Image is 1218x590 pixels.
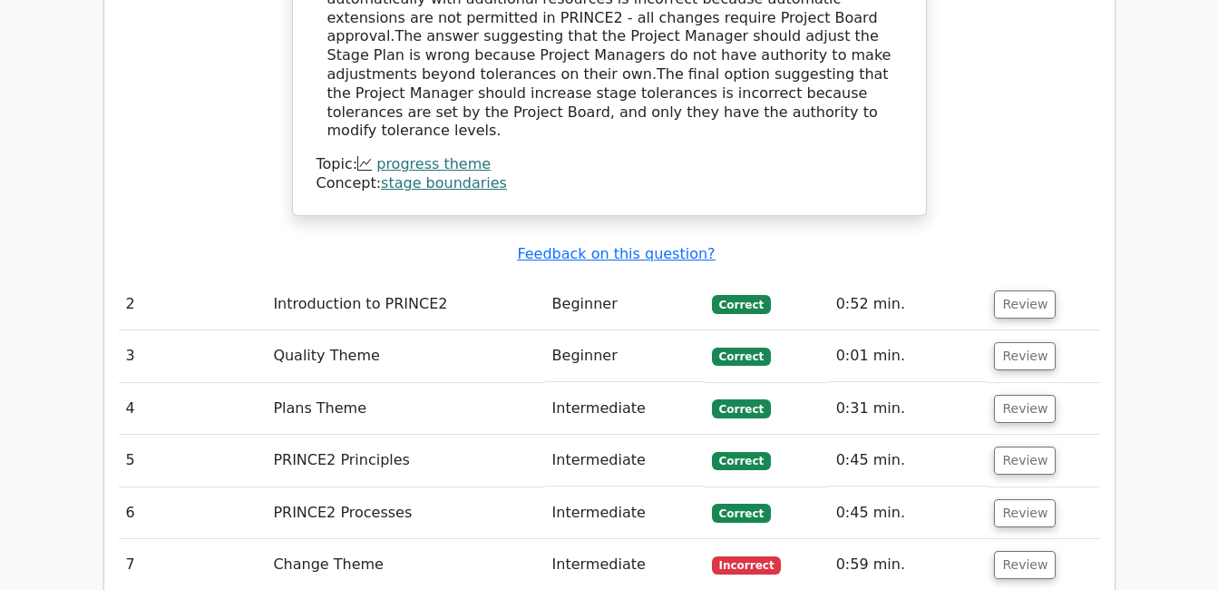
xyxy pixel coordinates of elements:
button: Review [994,342,1056,370]
button: Review [994,395,1056,423]
td: 5 [119,435,267,487]
span: Correct [712,399,771,418]
td: 0:45 min. [829,435,988,487]
button: Review [994,447,1056,475]
td: Beginner [545,279,705,330]
button: Review [994,290,1056,319]
span: Correct [712,348,771,366]
td: 0:01 min. [829,330,988,382]
td: Intermediate [545,487,705,539]
span: Incorrect [712,556,782,575]
a: progress theme [376,155,491,172]
td: 0:52 min. [829,279,988,330]
a: Feedback on this question? [517,245,715,262]
div: Concept: [317,174,902,193]
td: Intermediate [545,383,705,435]
span: Correct [712,452,771,470]
a: stage boundaries [381,174,507,192]
td: 6 [119,487,267,539]
td: Intermediate [545,435,705,487]
button: Review [994,551,1056,579]
td: Plans Theme [266,383,544,435]
span: Correct [712,504,771,522]
td: 4 [119,383,267,435]
span: Correct [712,295,771,313]
td: PRINCE2 Principles [266,435,544,487]
td: 2 [119,279,267,330]
td: Beginner [545,330,705,382]
td: 0:45 min. [829,487,988,539]
button: Review [994,499,1056,527]
td: Quality Theme [266,330,544,382]
td: Introduction to PRINCE2 [266,279,544,330]
td: PRINCE2 Processes [266,487,544,539]
td: 3 [119,330,267,382]
div: Topic: [317,155,902,174]
td: 0:31 min. [829,383,988,435]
